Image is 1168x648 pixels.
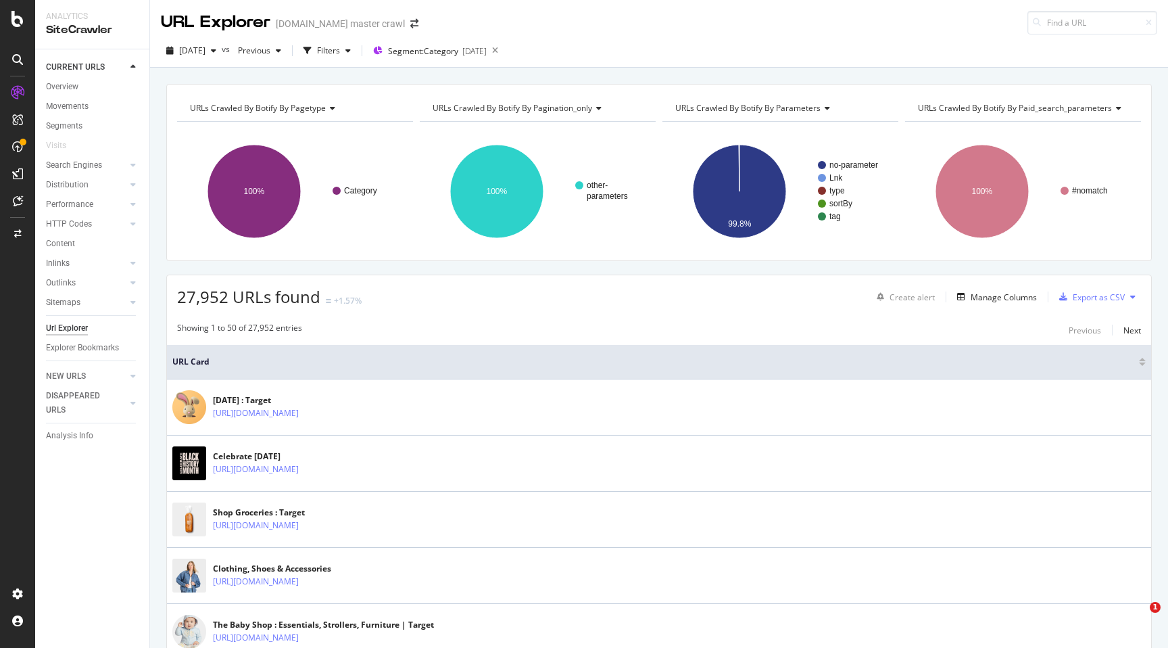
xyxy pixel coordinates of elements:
[1150,602,1161,613] span: 1
[233,40,287,62] button: Previous
[462,45,487,57] div: [DATE]
[213,407,299,420] a: [URL][DOMAIN_NAME]
[46,217,126,231] a: HTTP Codes
[177,133,413,250] svg: A chart.
[46,119,82,133] div: Segments
[587,181,608,190] text: other-
[213,463,299,476] a: [URL][DOMAIN_NAME]
[46,237,75,251] div: Content
[728,219,751,229] text: 99.8%
[172,356,1136,368] span: URL Card
[368,40,487,62] button: Segment:Category[DATE]
[46,256,126,271] a: Inlinks
[46,80,140,94] a: Overview
[1122,602,1154,634] iframe: Intercom live chat
[890,292,935,303] div: Create alert
[1069,322,1101,338] button: Previous
[1027,11,1157,34] input: Find a URL
[420,133,656,250] svg: A chart.
[46,369,86,384] div: NEW URLS
[1073,292,1125,303] div: Export as CSV
[161,11,270,34] div: URL Explorer
[222,43,233,55] span: vs
[1123,322,1141,338] button: Next
[172,503,206,536] img: main image
[46,60,105,74] div: CURRENT URLS
[905,133,1141,250] svg: A chart.
[46,217,92,231] div: HTTP Codes
[46,321,140,335] a: Url Explorer
[161,40,222,62] button: [DATE]
[46,178,126,192] a: Distribution
[46,80,78,94] div: Overview
[46,158,126,172] a: Search Engines
[244,187,265,196] text: 100%
[1123,325,1141,336] div: Next
[46,369,126,384] a: NEW URLS
[915,97,1132,119] h4: URLs Crawled By Botify By paid_search_parameters
[172,559,206,593] img: main image
[213,575,299,588] a: [URL][DOMAIN_NAME]
[1072,186,1108,195] text: #nomatch
[46,429,93,443] div: Analysis Info
[46,99,140,114] a: Movements
[46,296,80,310] div: Sitemaps
[177,322,302,338] div: Showing 1 to 50 of 27,952 entries
[46,139,80,153] a: Visits
[829,199,852,208] text: sortBy
[46,321,88,335] div: Url Explorer
[46,60,126,74] a: CURRENT URLS
[46,158,102,172] div: Search Engines
[433,102,592,114] span: URLs Crawled By Botify By pagination_only
[187,97,401,119] h4: URLs Crawled By Botify By pagetype
[213,450,358,463] div: Celebrate [DATE]
[871,286,935,308] button: Create alert
[673,97,886,119] h4: URLs Crawled By Botify By parameters
[1069,325,1101,336] div: Previous
[918,102,1112,114] span: URLs Crawled By Botify By paid_search_parameters
[190,102,326,114] span: URLs Crawled By Botify By pagetype
[172,390,206,424] img: main image
[46,276,126,290] a: Outlinks
[46,341,140,355] a: Explorer Bookmarks
[213,631,299,645] a: [URL][DOMAIN_NAME]
[213,507,358,519] div: Shop Groceries : Target
[46,198,126,212] a: Performance
[430,97,643,119] h4: URLs Crawled By Botify By pagination_only
[276,17,405,30] div: [DOMAIN_NAME] master crawl
[46,256,70,271] div: Inlinks
[233,45,270,56] span: Previous
[829,173,843,183] text: Lnk
[662,133,898,250] svg: A chart.
[971,292,1037,303] div: Manage Columns
[179,45,205,56] span: 2025 Sep. 22nd
[46,296,126,310] a: Sitemaps
[1054,286,1125,308] button: Export as CSV
[46,119,140,133] a: Segments
[177,285,320,308] span: 27,952 URLs found
[317,45,340,56] div: Filters
[46,389,126,417] a: DISAPPEARED URLS
[213,394,358,407] div: [DATE] : Target
[46,237,140,251] a: Content
[829,160,878,170] text: no-parameter
[829,212,841,221] text: tag
[46,341,119,355] div: Explorer Bookmarks
[487,187,508,196] text: 100%
[46,99,89,114] div: Movements
[334,295,362,306] div: +1.57%
[213,619,434,631] div: The Baby Shop : Essentials, Strollers, Furniture | Target
[213,563,358,575] div: Clothing, Shoes & Accessories
[675,102,821,114] span: URLs Crawled By Botify By parameters
[46,178,89,192] div: Distribution
[587,191,628,201] text: parameters
[829,186,845,195] text: type
[326,299,331,303] img: Equal
[972,187,993,196] text: 100%
[344,186,377,195] text: Category
[46,198,93,212] div: Performance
